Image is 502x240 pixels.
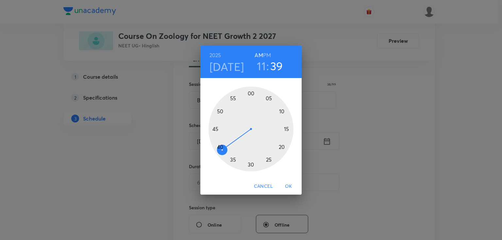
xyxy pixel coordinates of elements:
span: OK [281,182,296,190]
button: Cancel [251,180,276,192]
h3: : [266,59,269,73]
span: Cancel [254,182,273,190]
button: 2025 [209,51,221,60]
button: 39 [270,59,283,73]
button: AM [255,51,263,60]
button: 11 [257,59,266,73]
button: OK [278,180,299,192]
button: PM [263,51,271,60]
button: [DATE] [209,60,244,73]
